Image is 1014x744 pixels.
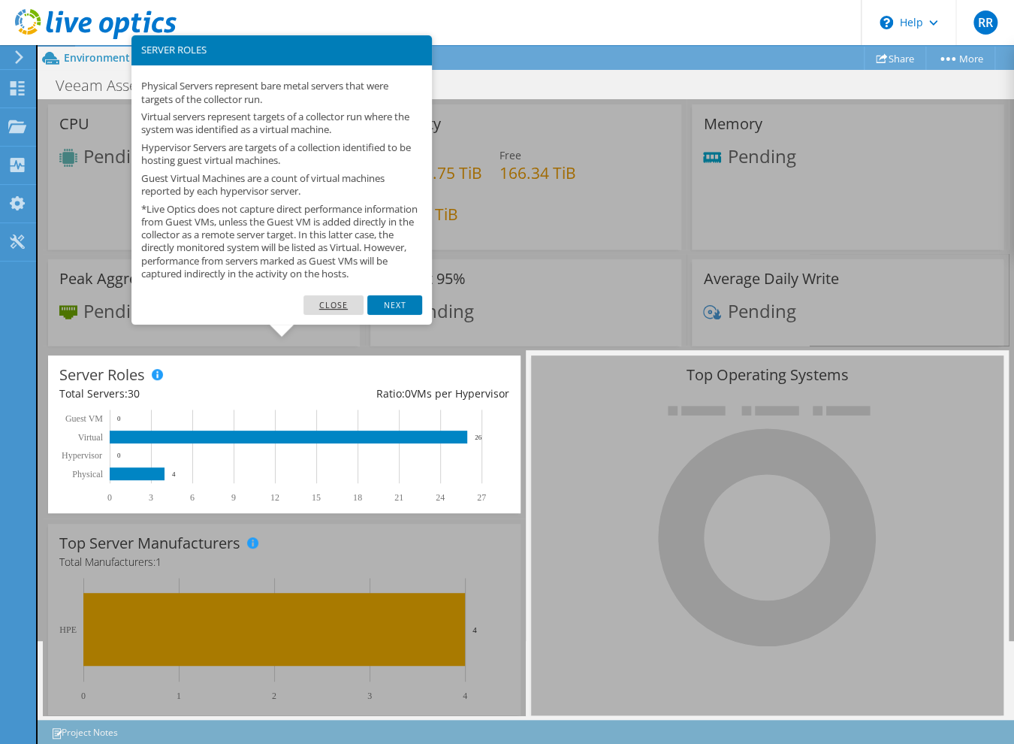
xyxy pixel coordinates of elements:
[141,172,422,198] p: Guest Virtual Machines are a count of virtual machines reported by each hypervisor server.
[367,295,421,315] a: Next
[141,80,422,105] p: Physical Servers represent bare metal servers that were targets of the collector run.
[864,47,926,70] a: Share
[303,295,364,315] a: Close
[41,723,128,742] a: Project Notes
[973,11,997,35] span: RR
[141,141,422,167] p: Hypervisor Servers are targets of a collection identified to be hosting guest virtual machines.
[880,16,893,29] svg: \n
[925,47,995,70] a: More
[64,50,130,65] span: Environment
[141,203,422,280] p: *Live Optics does not capture direct performance information from Guest VMs, unless the Guest VM ...
[141,45,422,55] h3: SERVER ROLES
[141,110,422,136] p: Virtual servers represent targets of a collector run where the system was identified as a virtual...
[49,77,210,94] h1: Veeam Assessment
